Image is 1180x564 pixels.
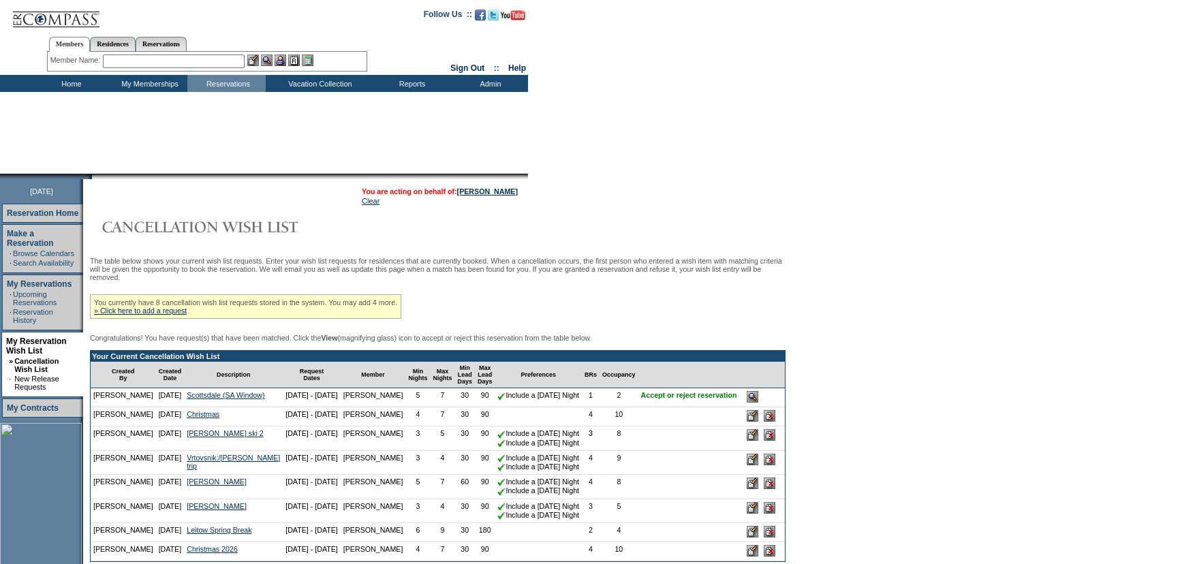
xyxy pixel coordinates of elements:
[285,391,338,399] nobr: [DATE] - [DATE]
[747,545,758,557] input: Edit this Request
[156,542,185,561] td: [DATE]
[488,14,499,22] a: Follow us on Twitter
[285,502,338,510] nobr: [DATE] - [DATE]
[764,545,775,557] input: Delete this Request
[288,54,300,66] img: Reservations
[494,63,499,73] span: ::
[266,75,371,92] td: Vacation Collection
[156,426,185,450] td: [DATE]
[450,75,528,92] td: Admin
[7,279,72,289] a: My Reservations
[275,54,286,66] img: Impersonate
[156,451,185,475] td: [DATE]
[475,426,495,450] td: 90
[508,63,526,73] a: Help
[187,429,264,437] a: [PERSON_NAME] ski 2
[184,362,283,388] td: Description
[10,249,12,257] td: ·
[341,362,406,388] td: Member
[341,499,406,523] td: [PERSON_NAME]
[405,523,430,542] td: 6
[454,362,475,388] td: Min Lead Days
[764,477,775,489] input: Delete this Request
[764,454,775,465] input: Delete this Request
[362,187,518,195] span: You are acting on behalf of:
[430,499,454,523] td: 4
[747,410,758,422] input: Edit this Request
[454,523,475,542] td: 30
[90,294,401,319] div: You currently have 8 cancellation wish list requests stored in the system. You may add 4 more.
[582,499,600,523] td: 3
[285,477,338,486] nobr: [DATE] - [DATE]
[497,454,506,463] img: chkSmaller.gif
[582,388,600,407] td: 1
[109,75,187,92] td: My Memberships
[49,37,91,52] a: Members
[341,475,406,499] td: [PERSON_NAME]
[582,451,600,475] td: 4
[747,502,758,514] input: Edit this Request
[30,187,53,195] span: [DATE]
[501,14,525,22] a: Subscribe to our YouTube Channel
[156,407,185,426] td: [DATE]
[405,499,430,523] td: 3
[475,475,495,499] td: 90
[91,362,156,388] td: Created By
[600,499,638,523] td: 5
[600,523,638,542] td: 4
[641,391,737,399] nobr: Accept or reject reservation
[430,407,454,426] td: 7
[341,523,406,542] td: [PERSON_NAME]
[430,523,454,542] td: 9
[10,308,12,324] td: ·
[600,388,638,407] td: 2
[475,10,486,20] img: Become our fan on Facebook
[497,463,506,471] img: chkSmaller.gif
[457,187,518,195] a: [PERSON_NAME]
[475,542,495,561] td: 90
[497,463,579,471] nobr: Include a [DATE] Night
[582,475,600,499] td: 4
[497,439,506,448] img: chkSmaller.gif
[187,454,280,470] a: Vrtovsnik:/[PERSON_NAME] trip
[497,488,506,496] img: chkSmaller.gif
[13,290,57,307] a: Upcoming Reservations
[405,451,430,475] td: 3
[430,388,454,407] td: 7
[94,307,187,315] a: » Click here to add a request
[747,391,758,403] input: Accept or Reject this Reservation
[91,499,156,523] td: [PERSON_NAME]
[341,426,406,450] td: [PERSON_NAME]
[321,334,337,342] b: View
[475,499,495,523] td: 90
[582,542,600,561] td: 4
[91,523,156,542] td: [PERSON_NAME]
[91,475,156,499] td: [PERSON_NAME]
[454,407,475,426] td: 30
[497,439,579,447] nobr: Include a [DATE] Night
[14,375,59,391] a: New Release Requests
[747,454,758,465] input: Edit this Request
[405,388,430,407] td: 5
[187,477,247,486] a: [PERSON_NAME]
[454,388,475,407] td: 30
[764,526,775,537] input: Delete this Request
[302,54,313,66] img: b_calculator.gif
[497,478,506,486] img: chkSmaller.gif
[187,526,251,534] a: Leitow Spring Break
[582,426,600,450] td: 3
[497,429,579,437] nobr: Include a [DATE] Night
[600,475,638,499] td: 8
[488,10,499,20] img: Follow us on Twitter
[187,545,238,553] a: Christmas 2026
[156,523,185,542] td: [DATE]
[91,388,156,407] td: [PERSON_NAME]
[341,542,406,561] td: [PERSON_NAME]
[764,429,775,441] input: Delete this Request
[475,362,495,388] td: Max Lead Days
[475,523,495,542] td: 180
[405,542,430,561] td: 4
[9,375,13,391] td: ·
[50,54,103,66] div: Member Name:
[90,213,362,240] img: Cancellation Wish List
